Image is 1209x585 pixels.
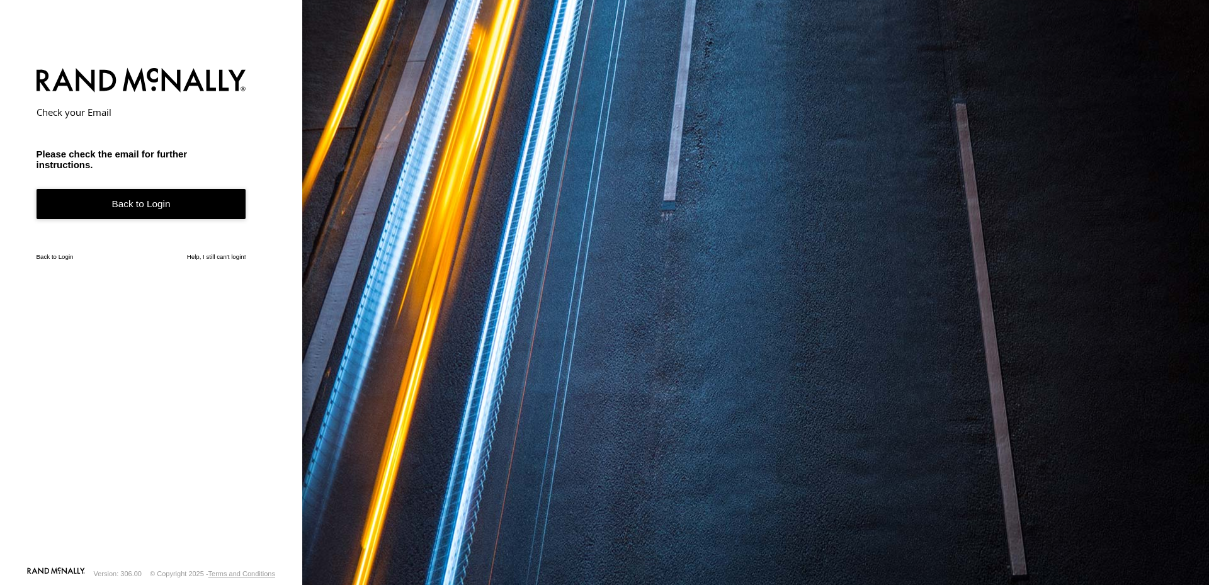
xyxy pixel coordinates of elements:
[37,149,246,170] h3: Please check the email for further instructions.
[37,65,246,98] img: Rand McNally
[150,570,275,577] div: © Copyright 2025 -
[94,570,142,577] div: Version: 306.00
[37,106,246,118] h2: Check your Email
[37,189,246,220] a: Back to Login
[208,570,275,577] a: Terms and Conditions
[27,567,85,580] a: Visit our Website
[37,253,74,260] a: Back to Login
[187,253,246,260] a: Help, I still can't login!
